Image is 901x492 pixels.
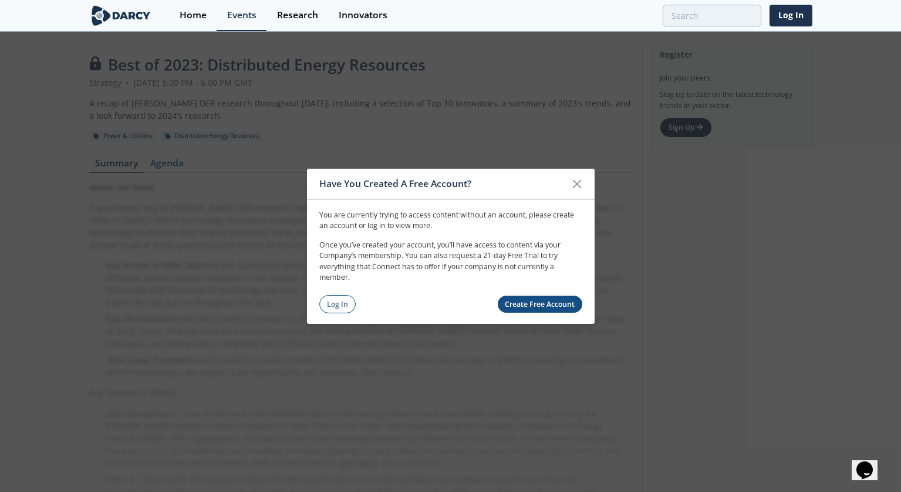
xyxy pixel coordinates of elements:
p: You are currently trying to access content without an account, please create an account or log in... [319,210,582,232]
div: Events [227,11,257,20]
a: Log In [770,5,812,26]
div: Home [180,11,207,20]
iframe: chat widget [852,445,889,480]
input: Advanced Search [663,5,761,26]
a: Create Free Account [498,296,582,313]
a: Log In [319,295,356,313]
div: Have You Created A Free Account? [319,173,566,195]
div: Innovators [339,11,387,20]
div: Research [277,11,318,20]
img: logo-wide.svg [89,5,153,26]
p: Once you’ve created your account, you’ll have access to content via your Company’s membership. Yo... [319,240,582,283]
